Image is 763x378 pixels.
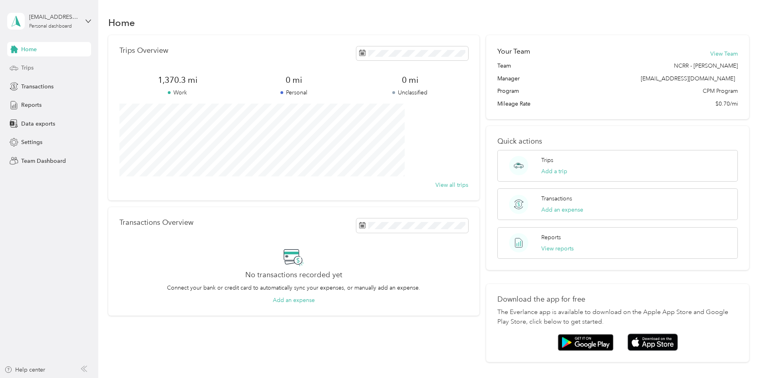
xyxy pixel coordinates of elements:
[541,156,553,164] p: Trips
[21,101,42,109] span: Reports
[541,194,572,203] p: Transactions
[119,46,168,55] p: Trips Overview
[497,74,520,83] span: Manager
[21,138,42,146] span: Settings
[245,271,342,279] h2: No transactions recorded yet
[29,13,79,21] div: [EMAIL_ADDRESS][DOMAIN_NAME]
[119,218,193,227] p: Transactions Overview
[718,333,763,378] iframe: Everlance-gr Chat Button Frame
[21,157,66,165] span: Team Dashboard
[21,82,54,91] span: Transactions
[541,167,567,176] button: Add a trip
[352,74,468,86] span: 0 mi
[21,120,55,128] span: Data exports
[541,244,574,253] button: View reports
[674,62,738,70] span: NCRR - [PERSON_NAME]
[273,296,315,304] button: Add an expense
[703,87,738,95] span: CPM Program
[541,206,583,214] button: Add an expense
[4,366,45,374] button: Help center
[119,74,236,86] span: 1,370.3 mi
[497,46,530,56] h2: Your Team
[641,75,735,82] span: [EMAIL_ADDRESS][DOMAIN_NAME]
[29,24,72,29] div: Personal dashboard
[497,137,738,146] p: Quick actions
[167,284,420,292] p: Connect your bank or credit card to automatically sync your expenses, or manually add an expense.
[119,88,236,97] p: Work
[21,64,34,72] span: Trips
[21,45,37,54] span: Home
[715,100,738,108] span: $0.70/mi
[541,233,561,242] p: Reports
[497,100,531,108] span: Mileage Rate
[435,181,468,189] button: View all trips
[497,62,511,70] span: Team
[236,74,352,86] span: 0 mi
[497,87,519,95] span: Program
[352,88,468,97] p: Unclassified
[497,308,738,327] p: The Everlance app is available to download on the Apple App Store and Google Play Store, click be...
[497,295,738,304] p: Download the app for free
[558,334,614,351] img: Google play
[236,88,352,97] p: Personal
[108,18,135,27] h1: Home
[710,50,738,58] button: View Team
[628,334,678,351] img: App store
